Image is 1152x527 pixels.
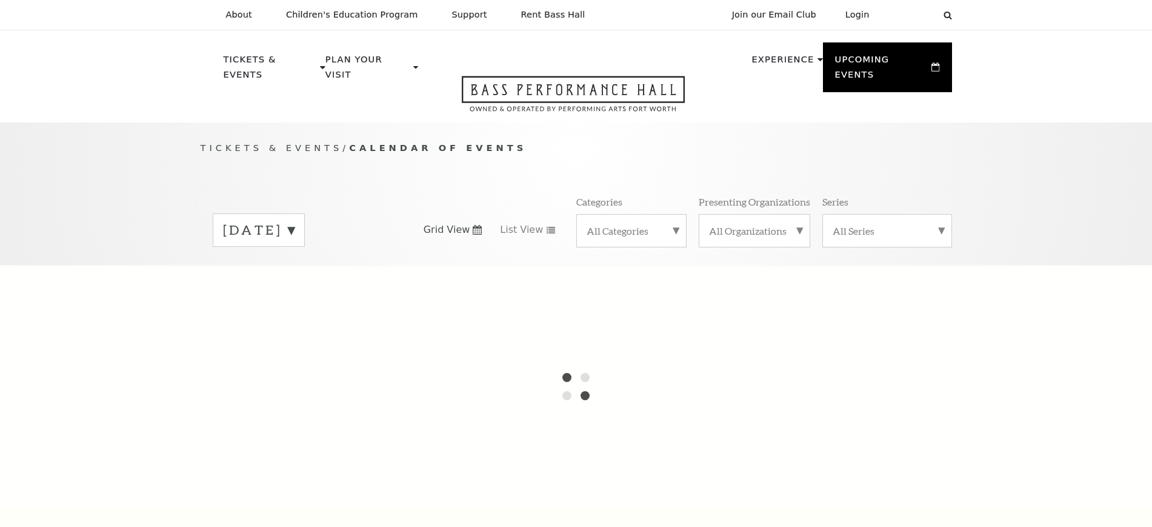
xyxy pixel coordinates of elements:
label: [DATE] [223,221,295,240]
p: Plan Your Visit [325,52,410,89]
p: Tickets & Events [224,52,318,89]
p: Support [452,10,487,20]
p: Presenting Organizations [699,195,810,208]
select: Select: [889,9,932,21]
span: List View [500,223,543,237]
p: Rent Bass Hall [521,10,585,20]
label: All Categories [587,224,676,237]
p: Upcoming Events [835,52,929,89]
span: Calendar of Events [349,143,527,153]
p: / [201,141,952,156]
p: Series [822,195,848,208]
p: Experience [751,52,814,74]
span: Grid View [424,223,470,237]
p: About [226,10,252,20]
p: Categories [576,195,622,208]
label: All Series [833,224,942,237]
label: All Organizations [709,224,800,237]
span: Tickets & Events [201,143,343,153]
p: Children's Education Program [286,10,418,20]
